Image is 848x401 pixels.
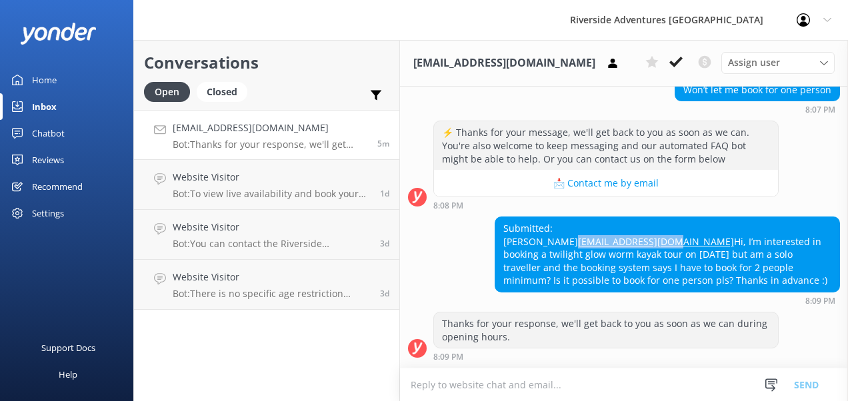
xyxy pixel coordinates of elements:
[434,170,778,197] button: 📩 Contact me by email
[32,120,65,147] div: Chatbot
[32,200,64,226] div: Settings
[173,121,367,135] h4: [EMAIL_ADDRESS][DOMAIN_NAME]
[433,352,779,361] div: Sep 23 2025 08:09pm (UTC +12:00) Pacific/Auckland
[434,312,778,348] div: Thanks for your response, we'll get back to you as soon as we can during opening hours.
[495,217,839,292] div: Submitted: [PERSON_NAME] Hi, I’m interested in booking a twilight glow worm kayak tour on [DATE] ...
[134,110,399,160] a: [EMAIL_ADDRESS][DOMAIN_NAME]Bot:Thanks for your response, we'll get back to you as soon as we can...
[144,82,190,102] div: Open
[495,296,840,305] div: Sep 23 2025 08:09pm (UTC +12:00) Pacific/Auckland
[197,82,247,102] div: Closed
[721,52,835,73] div: Assign User
[41,334,95,361] div: Support Docs
[32,173,83,200] div: Recommend
[675,79,839,101] div: Won’t let me book for one person
[144,84,197,99] a: Open
[173,270,370,284] h4: Website Visitor
[728,55,780,70] span: Assign user
[20,23,97,45] img: yonder-white-logo.png
[434,121,778,170] div: ⚡ Thanks for your message, we'll get back to you as soon as we can. You're also welcome to keep m...
[675,105,840,114] div: Sep 23 2025 08:07pm (UTC +12:00) Pacific/Auckland
[380,238,389,249] span: Sep 20 2025 11:29am (UTC +12:00) Pacific/Auckland
[433,353,463,361] strong: 8:09 PM
[173,170,370,185] h4: Website Visitor
[805,106,835,114] strong: 8:07 PM
[173,188,370,200] p: Bot: To view live availability and book your tour, please visit: [URL][DOMAIN_NAME].
[134,160,399,210] a: Website VisitorBot:To view live availability and book your tour, please visit: [URL][DOMAIN_NAME].1d
[134,260,399,310] a: Website VisitorBot:There is no specific age restriction mentioned for the Double Hire Kayak. Howe...
[578,235,734,248] a: [EMAIL_ADDRESS][DOMAIN_NAME]
[32,147,64,173] div: Reviews
[144,50,389,75] h2: Conversations
[32,93,57,120] div: Inbox
[134,210,399,260] a: Website VisitorBot:You can contact the Riverside Adventures Waikato team at [PHONE_NUMBER], or by...
[197,84,254,99] a: Closed
[433,202,463,210] strong: 8:08 PM
[173,288,370,300] p: Bot: There is no specific age restriction mentioned for the Double Hire Kayak. However, the kayak...
[173,238,370,250] p: Bot: You can contact the Riverside Adventures Waikato team at [PHONE_NUMBER], or by emailing [EMA...
[805,297,835,305] strong: 8:09 PM
[377,138,389,149] span: Sep 23 2025 08:09pm (UTC +12:00) Pacific/Auckland
[59,361,77,388] div: Help
[433,200,779,210] div: Sep 23 2025 08:08pm (UTC +12:00) Pacific/Auckland
[380,188,389,199] span: Sep 22 2025 08:34am (UTC +12:00) Pacific/Auckland
[173,139,367,151] p: Bot: Thanks for your response, we'll get back to you as soon as we can during opening hours.
[173,220,370,234] h4: Website Visitor
[413,55,595,72] h3: [EMAIL_ADDRESS][DOMAIN_NAME]
[380,288,389,299] span: Sep 20 2025 08:15am (UTC +12:00) Pacific/Auckland
[32,67,57,93] div: Home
